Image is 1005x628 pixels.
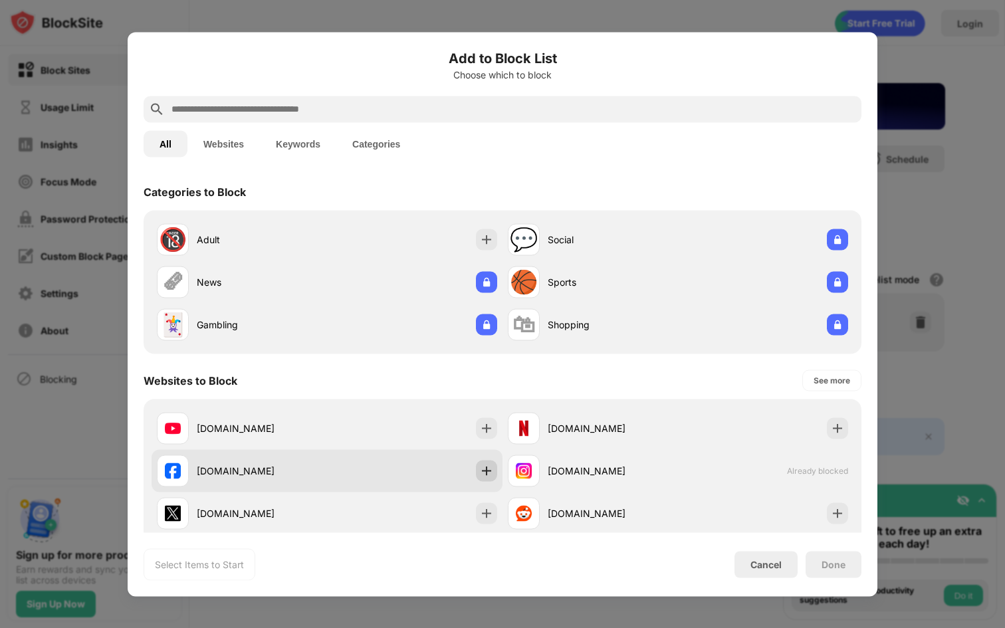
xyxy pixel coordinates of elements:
div: Adult [197,233,327,247]
div: [DOMAIN_NAME] [548,464,678,478]
div: Social [548,233,678,247]
div: [DOMAIN_NAME] [548,506,678,520]
button: Keywords [260,130,336,157]
div: Gambling [197,318,327,332]
img: favicons [165,463,181,478]
button: All [144,130,187,157]
img: favicons [165,420,181,436]
span: Already blocked [787,466,848,476]
div: 🔞 [159,226,187,253]
div: [DOMAIN_NAME] [548,421,678,435]
div: Cancel [750,559,782,570]
h6: Add to Block List [144,48,861,68]
div: 🃏 [159,311,187,338]
div: Shopping [548,318,678,332]
div: 💬 [510,226,538,253]
div: Choose which to block [144,69,861,80]
div: [DOMAIN_NAME] [197,464,327,478]
div: News [197,275,327,289]
img: favicons [516,463,532,478]
div: Categories to Block [144,185,246,198]
div: 🏀 [510,268,538,296]
img: search.svg [149,101,165,117]
img: favicons [165,505,181,521]
button: Websites [187,130,260,157]
div: Select Items to Start [155,558,244,571]
div: Done [822,559,845,570]
img: favicons [516,420,532,436]
div: Sports [548,275,678,289]
img: favicons [516,505,532,521]
div: [DOMAIN_NAME] [197,506,327,520]
div: 🛍 [512,311,535,338]
button: Categories [336,130,416,157]
div: 🗞 [162,268,184,296]
div: See more [814,373,850,387]
div: [DOMAIN_NAME] [197,421,327,435]
div: Websites to Block [144,373,237,387]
